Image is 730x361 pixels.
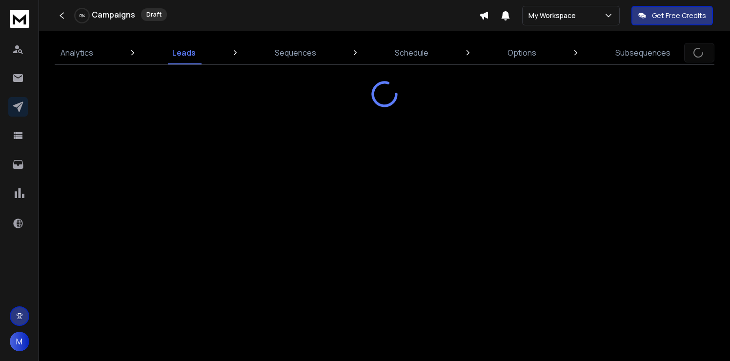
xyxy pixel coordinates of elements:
[269,41,322,64] a: Sequences
[92,9,135,20] h1: Campaigns
[652,11,706,20] p: Get Free Credits
[507,47,536,59] p: Options
[502,41,542,64] a: Options
[141,8,167,21] div: Draft
[10,332,29,351] button: M
[166,41,202,64] a: Leads
[80,13,85,19] p: 0 %
[55,41,99,64] a: Analytics
[528,11,580,20] p: My Workspace
[10,10,29,28] img: logo
[275,47,316,59] p: Sequences
[389,41,434,64] a: Schedule
[61,47,93,59] p: Analytics
[609,41,676,64] a: Subsequences
[172,47,196,59] p: Leads
[631,6,713,25] button: Get Free Credits
[615,47,670,59] p: Subsequences
[395,47,428,59] p: Schedule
